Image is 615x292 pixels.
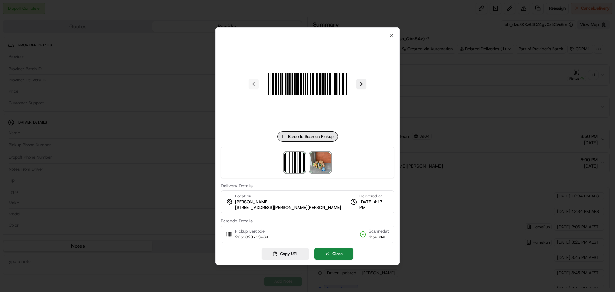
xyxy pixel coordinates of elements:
span: Knowledge Base [13,93,49,99]
span: 3:59 PM [369,234,389,240]
p: Welcome 👋 [6,26,117,36]
img: Nash [6,6,19,19]
span: [DATE] 4:17 PM [359,199,389,211]
span: [STREET_ADDRESS][PERSON_NAME][PERSON_NAME] [235,205,341,211]
div: Start new chat [22,61,105,68]
input: Clear [17,41,106,48]
img: 1736555255976-a54dd68f-1ca7-489b-9aae-adbdc363a1c4 [6,61,18,73]
div: 💻 [54,94,59,99]
a: 📗Knowledge Base [4,90,52,102]
span: [PERSON_NAME] [235,199,269,205]
img: barcode_scan_on_pickup image [284,152,305,173]
span: Scanned at [369,229,389,234]
span: Location [235,193,251,199]
img: barcode_scan_on_pickup image [261,38,354,130]
div: 📗 [6,94,12,99]
img: photo_proof_of_delivery image [310,152,331,173]
label: Barcode Details [221,219,394,223]
a: Powered byPylon [45,108,78,113]
button: Copy URL [262,248,309,260]
div: We're available if you need us! [22,68,81,73]
span: Pickup Barcode [235,229,268,234]
span: 2650028703964 [235,234,268,240]
label: Delivery Details [221,183,394,188]
button: Start new chat [109,63,117,71]
span: API Documentation [61,93,103,99]
div: Barcode Scan on Pickup [277,131,338,142]
a: 💻API Documentation [52,90,105,102]
button: Close [314,248,353,260]
span: Delivered at [359,193,389,199]
span: Pylon [64,109,78,113]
